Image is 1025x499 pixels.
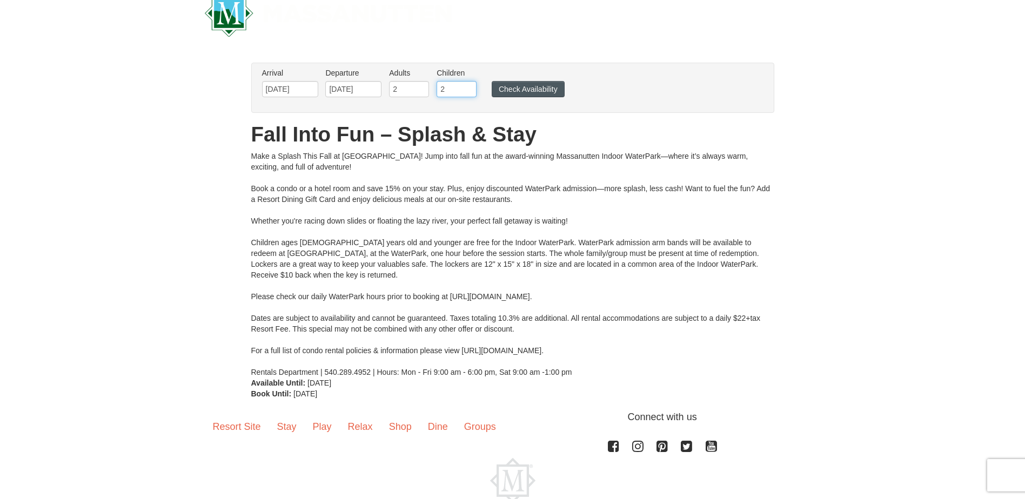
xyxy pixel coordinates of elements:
label: Children [437,68,477,78]
a: Dine [420,410,456,443]
p: Connect with us [205,410,821,424]
span: [DATE] [307,379,331,387]
a: Shop [381,410,420,443]
strong: Available Until: [251,379,306,387]
a: Groups [456,410,504,443]
label: Arrival [262,68,318,78]
a: Relax [340,410,381,443]
strong: Book Until: [251,389,292,398]
a: Resort Site [205,410,269,443]
label: Adults [389,68,429,78]
h1: Fall Into Fun – Splash & Stay [251,124,774,145]
a: Stay [269,410,305,443]
a: Play [305,410,340,443]
span: [DATE] [293,389,317,398]
button: Check Availability [492,81,565,97]
div: Make a Splash This Fall at [GEOGRAPHIC_DATA]! Jump into fall fun at the award-winning Massanutten... [251,151,774,377]
label: Departure [325,68,381,78]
